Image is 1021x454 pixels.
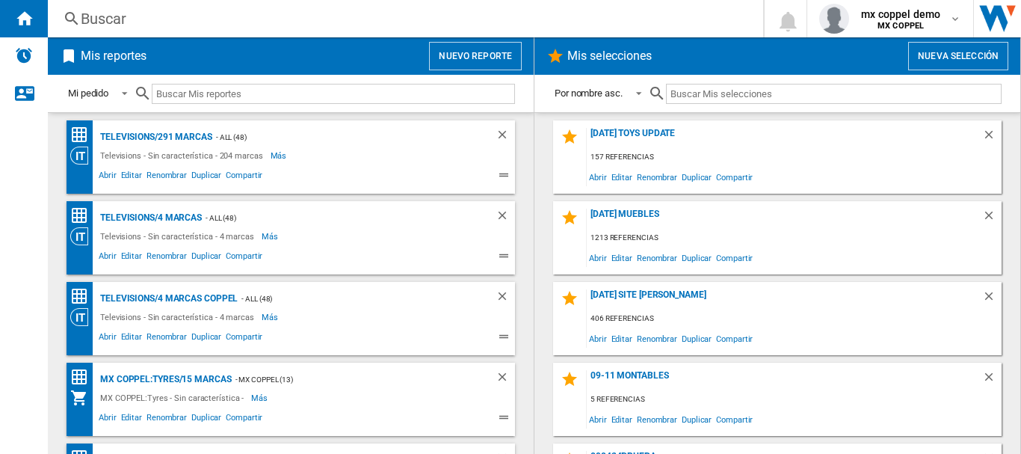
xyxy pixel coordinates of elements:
[96,330,119,348] span: Abrir
[555,88,623,99] div: Por nombre asc.
[81,8,724,29] div: Buscar
[119,330,144,348] span: Editar
[144,168,189,186] span: Renombrar
[96,389,251,407] div: MX COPPEL:Tyres - Sin característica -
[609,248,635,268] span: Editar
[70,368,96,387] div: Matriz de precios
[714,328,755,349] span: Compartir
[223,249,265,267] span: Compartir
[635,248,679,268] span: Renombrar
[496,128,515,147] div: Borrar
[496,209,515,227] div: Borrar
[223,330,265,348] span: Compartir
[587,128,982,148] div: [DATE] toys update
[587,310,1002,328] div: 406 referencias
[609,328,635,349] span: Editar
[666,84,1002,104] input: Buscar Mis selecciones
[202,209,466,227] div: - ALL (48)
[496,289,515,308] div: Borrar
[271,147,289,165] span: Más
[119,249,144,267] span: Editar
[587,409,609,429] span: Abrir
[714,409,755,429] span: Compartir
[714,167,755,187] span: Compartir
[679,409,714,429] span: Duplicar
[15,46,33,64] img: alerts-logo.svg
[96,370,232,389] div: MX COPPEL:Tyres/15 marcas
[144,411,189,429] span: Renombrar
[679,328,714,349] span: Duplicar
[96,147,271,165] div: Televisions - Sin característica - 204 marcas
[429,42,522,70] button: Nuevo reporte
[212,128,466,147] div: - ALL (48)
[96,411,119,429] span: Abrir
[861,7,940,22] span: mx coppel demo
[189,249,223,267] span: Duplicar
[238,289,466,308] div: - ALL (48)
[96,128,212,147] div: Televisions/291 marcas
[96,209,202,227] div: Televisions/4 marcas
[189,411,223,429] span: Duplicar
[152,84,515,104] input: Buscar Mis reportes
[144,249,189,267] span: Renombrar
[223,168,265,186] span: Compartir
[119,168,144,186] span: Editar
[223,411,265,429] span: Compartir
[982,209,1002,229] div: Borrar
[119,411,144,429] span: Editar
[635,167,679,187] span: Renombrar
[609,167,635,187] span: Editar
[496,370,515,389] div: Borrar
[714,248,755,268] span: Compartir
[819,4,849,34] img: profile.jpg
[96,308,262,326] div: Televisions - Sin característica - 4 marcas
[679,248,714,268] span: Duplicar
[70,308,96,326] div: Visión Categoría
[982,370,1002,390] div: Borrar
[635,409,679,429] span: Renombrar
[587,248,609,268] span: Abrir
[96,249,119,267] span: Abrir
[68,88,108,99] div: Mi pedido
[587,167,609,187] span: Abrir
[70,287,96,306] div: Matriz de precios
[144,330,189,348] span: Renombrar
[70,206,96,225] div: Matriz de precios
[587,370,982,390] div: 09-11 MONTABLES
[96,289,238,308] div: Televisions/4 marcas COPPEL
[96,227,262,245] div: Televisions - Sin característica - 4 marcas
[587,390,1002,409] div: 5 referencias
[609,409,635,429] span: Editar
[587,328,609,349] span: Abrir
[70,147,96,165] div: Visión Categoría
[908,42,1008,70] button: Nueva selección
[982,289,1002,310] div: Borrar
[982,128,1002,148] div: Borrar
[587,289,982,310] div: [DATE] site [PERSON_NAME]
[70,389,96,407] div: Mi colección
[564,42,656,70] h2: Mis selecciones
[78,42,149,70] h2: Mis reportes
[262,308,280,326] span: Más
[70,227,96,245] div: Visión Categoría
[251,389,270,407] span: Más
[587,209,982,229] div: [DATE] MUEBLES
[189,168,223,186] span: Duplicar
[232,370,466,389] div: - MX COPPEL (13)
[262,227,280,245] span: Más
[679,167,714,187] span: Duplicar
[96,168,119,186] span: Abrir
[587,148,1002,167] div: 157 referencias
[189,330,223,348] span: Duplicar
[70,126,96,144] div: Matriz de precios
[877,21,924,31] b: MX COPPEL
[587,229,1002,248] div: 1213 referencias
[635,328,679,349] span: Renombrar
